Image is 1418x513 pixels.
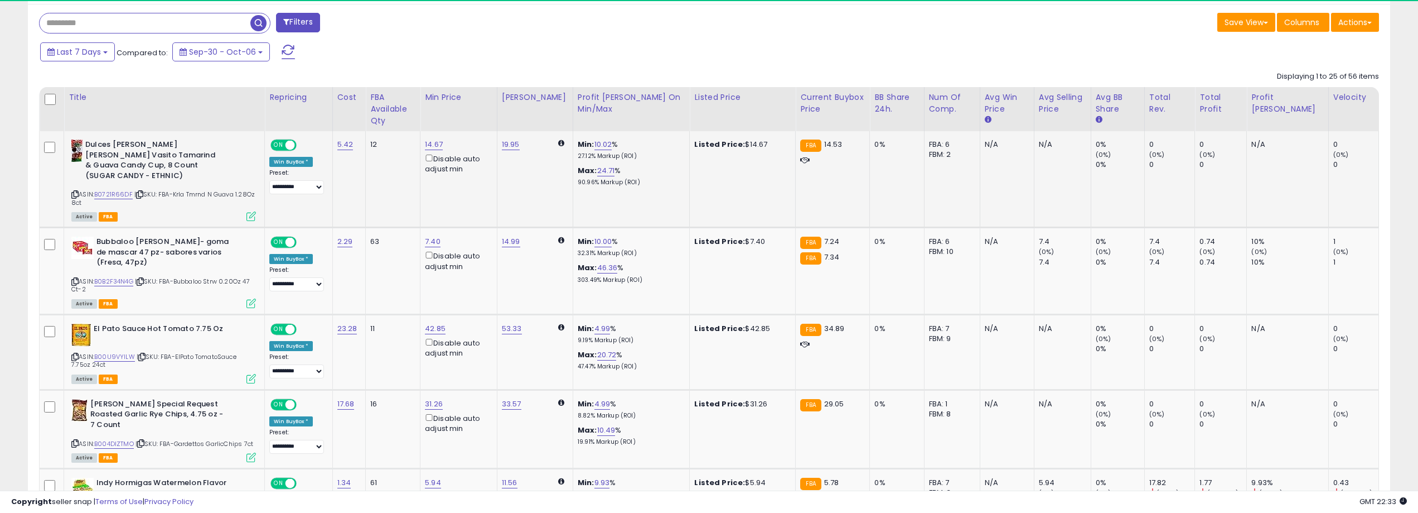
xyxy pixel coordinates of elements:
div: 0% [1096,344,1144,354]
button: Last 7 Days [40,42,115,61]
div: $31.26 [694,399,787,409]
p: 90.96% Markup (ROI) [578,179,681,186]
div: 0 [1199,324,1246,334]
div: % [578,350,681,371]
span: Columns [1284,17,1319,28]
span: FBA [99,453,118,463]
a: 2.29 [337,236,353,247]
small: (0%) [1199,334,1215,343]
small: (0%) [1199,247,1215,256]
div: Avg BB Share [1096,92,1140,115]
a: B004DIZTMO [94,439,134,449]
div: 0 [1199,344,1246,354]
span: 14.53 [824,139,843,150]
div: $7.40 [694,237,787,247]
div: % [578,399,681,420]
small: (0%) [1096,247,1111,256]
span: FBA [99,375,118,384]
div: 63 [370,237,412,247]
div: $14.67 [694,140,787,150]
span: All listings currently available for purchase on Amazon [71,299,97,309]
span: Compared to: [117,47,168,58]
div: 0% [1096,237,1144,247]
button: Filters [276,13,320,32]
div: 17.82 [1149,478,1195,488]
span: OFF [295,141,313,150]
a: 31.26 [425,399,443,410]
div: Win BuyBox * [269,341,313,351]
small: (0%) [1149,334,1165,343]
div: 0 [1333,160,1378,170]
small: Avg BB Share. [1096,115,1102,125]
b: Listed Price: [694,236,745,247]
div: % [578,166,681,186]
small: (0%) [1333,410,1349,419]
div: $42.85 [694,324,787,334]
b: Min: [578,323,594,334]
div: 10% [1251,237,1328,247]
div: 11 [370,324,412,334]
div: Listed Price [694,92,791,103]
div: 0% [1096,478,1144,488]
p: 8.82% Markup (ROI) [578,412,681,420]
div: 0% [874,324,915,334]
div: 7.4 [1039,257,1091,267]
b: Bubbaloo [PERSON_NAME]- goma de mascar 47 pz- sabores varios (Fresa, 47pz) [96,237,232,271]
div: FBA Available Qty [370,92,415,127]
a: 11.56 [502,477,517,488]
a: 19.95 [502,139,520,150]
div: Preset: [269,266,324,291]
b: Max: [578,165,597,176]
div: 16 [370,399,412,409]
div: 0 [1149,140,1195,150]
div: ASIN: [71,237,256,307]
span: | SKU: FBA-ElPato TomatoSauce 7.75oz 24ct [71,352,236,369]
p: 47.47% Markup (ROI) [578,363,681,371]
div: FBA: 7 [929,478,971,488]
div: 0% [874,399,915,409]
div: % [578,140,681,160]
img: 51olcK5GEYL._SL40_.jpg [71,399,88,421]
small: (0%) [1039,247,1054,256]
small: FBA [800,478,821,490]
div: Win BuyBox * [269,157,313,167]
div: 0 [1199,160,1246,170]
div: 0% [1096,324,1144,334]
span: | SKU: FBA-Krla Tmrnd N Guava 1.28Oz 8ct [71,190,255,207]
button: Columns [1277,13,1329,32]
small: (0%) [1096,410,1111,419]
div: Repricing [269,92,328,103]
div: 0.74 [1199,257,1246,267]
div: 0 [1333,324,1378,334]
a: 10.00 [594,236,612,247]
a: 46.36 [597,262,618,274]
div: N/A [1039,140,1082,150]
div: N/A [1039,324,1082,334]
b: Indy Hormigas Watermelon Flavor Candies with Bittersweet and Spicy Powder [96,478,232,512]
div: FBA: 1 [929,399,971,409]
div: 1.77 [1199,478,1246,488]
span: ON [272,479,285,488]
div: 7.4 [1149,237,1195,247]
div: 9.93% [1251,478,1328,488]
div: seller snap | | [11,497,193,507]
div: 0 [1149,399,1195,409]
div: Num of Comp. [929,92,975,115]
div: 0% [1096,140,1144,150]
b: Min: [578,236,594,247]
div: Total Rev. [1149,92,1190,115]
p: 27.12% Markup (ROI) [578,152,681,160]
div: 0 [1149,419,1195,429]
div: ASIN: [71,324,256,382]
div: FBA: 6 [929,237,971,247]
span: FBA [99,212,118,222]
div: % [578,324,681,344]
small: (0%) [1096,334,1111,343]
div: ASIN: [71,140,256,220]
div: 0 [1149,160,1195,170]
span: OFF [295,325,313,334]
div: 0.43 [1333,478,1378,488]
div: 0 [1149,344,1195,354]
p: 32.31% Markup (ROI) [578,250,681,257]
a: 5.42 [337,139,354,150]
